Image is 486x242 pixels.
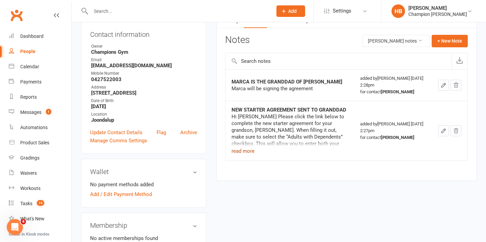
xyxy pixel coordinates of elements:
[90,180,197,189] li: No payment methods added
[91,111,197,118] div: Location
[232,85,348,92] div: Marca will be signing the agreement
[20,201,32,206] div: Tasks
[90,168,197,175] h3: Wallet
[20,170,37,176] div: Waivers
[91,63,197,69] strong: [EMAIL_ADDRESS][DOMAIN_NAME]
[91,43,197,50] div: Owner
[21,219,26,224] span: 4
[9,181,71,196] a: Workouts
[91,57,197,63] div: Email
[9,135,71,150] a: Product Sales
[9,74,71,90] a: Payments
[9,105,71,120] a: Messages 1
[180,128,197,137] a: Archive
[9,29,71,44] a: Dashboard
[232,79,342,85] strong: MARCA IS THE GRANDDAD OF [PERSON_NAME]
[20,79,42,84] div: Payments
[90,28,197,38] h3: Contact information
[225,35,250,47] h3: Notes
[9,211,71,226] a: What's New
[46,109,51,115] span: 1
[90,137,147,145] a: Manage Comms Settings
[91,117,197,123] strong: Joondalup
[91,70,197,77] div: Mobile Number
[91,49,197,55] strong: Champions Gym
[9,90,71,105] a: Reports
[362,35,430,47] button: [PERSON_NAME] notes
[408,11,467,17] div: Champion [PERSON_NAME]
[20,216,45,221] div: What's New
[90,190,152,198] a: Add / Edit Payment Method
[7,219,23,235] iframe: Intercom live chat
[20,155,39,161] div: Gradings
[288,8,297,14] span: Add
[276,5,305,17] button: Add
[381,135,414,140] strong: [PERSON_NAME]
[20,186,40,191] div: Workouts
[360,121,426,141] div: added by [PERSON_NAME] [DATE] 2:27pm
[9,44,71,59] a: People
[225,53,452,69] input: Search notes
[91,98,197,104] div: Date of Birth
[360,75,426,95] div: added by [PERSON_NAME] [DATE] 2:28pm
[408,5,467,11] div: [PERSON_NAME]
[360,89,426,95] div: for contact
[9,120,71,135] a: Automations
[20,140,49,145] div: Product Sales
[91,103,197,110] strong: [DATE]
[9,150,71,166] a: Gradings
[9,166,71,181] a: Waivers
[8,7,25,24] a: Clubworx
[232,113,348,215] div: Hi [PERSON_NAME] Please click the link below to complete the new starter agreement for your grand...
[20,33,44,39] div: Dashboard
[432,35,468,47] button: + New Note
[91,90,197,96] strong: [STREET_ADDRESS]
[20,110,42,115] div: Messages
[20,94,37,100] div: Reports
[157,128,166,137] a: Flag
[9,59,71,74] a: Calendar
[89,6,268,16] input: Search...
[20,49,35,54] div: People
[91,84,197,91] div: Address
[360,134,426,141] div: for contact
[391,4,405,18] div: HB
[90,128,142,137] a: Update Contact Details
[381,89,414,94] strong: [PERSON_NAME]
[20,125,48,130] div: Automations
[9,196,71,211] a: Tasks 19
[333,3,351,19] span: Settings
[232,147,254,155] button: read more
[20,64,39,69] div: Calendar
[91,76,197,82] strong: 0427522003
[90,222,197,229] h3: Membership
[232,107,346,113] strong: NEW STARTER AGREEMENT SENT TO GRANDDAD
[37,200,44,206] span: 19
